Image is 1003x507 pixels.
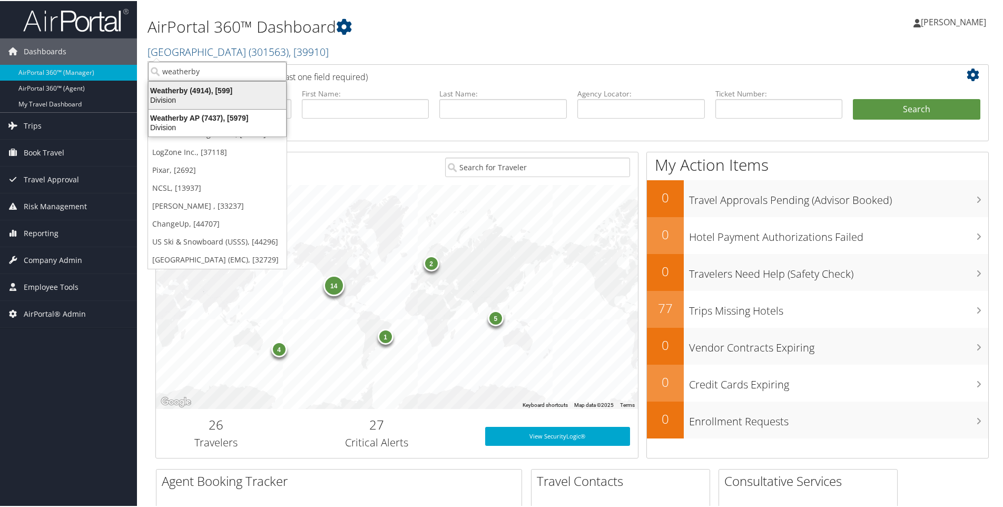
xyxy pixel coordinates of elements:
span: Dashboards [24,37,66,64]
h2: 0 [647,261,684,279]
span: Map data ©2025 [574,401,614,407]
img: airportal-logo.png [23,7,129,32]
input: Search for Traveler [445,157,630,176]
h2: 0 [647,335,684,353]
h3: Hotel Payment Authorizations Failed [689,223,988,243]
h2: 0 [647,188,684,206]
div: 1 [378,328,394,344]
h2: 0 [647,372,684,390]
span: Risk Management [24,192,87,219]
span: Company Admin [24,246,82,272]
a: [PERSON_NAME] [913,5,997,37]
span: (at least one field required) [267,70,368,82]
a: 0Travelers Need Help (Safety Check) [647,253,988,290]
a: [GEOGRAPHIC_DATA] [147,44,329,58]
h3: Enrollment Requests [689,408,988,428]
h3: Vendor Contracts Expiring [689,334,988,354]
span: , [ 39910 ] [289,44,329,58]
img: Google [159,394,193,408]
button: Search [853,98,980,119]
h3: Critical Alerts [284,434,469,449]
input: Search Accounts [148,61,287,80]
span: Employee Tools [24,273,78,299]
div: 2 [424,254,439,270]
span: AirPortal® Admin [24,300,86,326]
h2: 27 [284,415,469,433]
h2: 0 [647,409,684,427]
a: NCSL, [13937] [148,178,287,196]
a: ChangeUp, [44707] [148,214,287,232]
h2: Agent Booking Tracker [162,471,522,489]
div: Weatherby AP (7437), [5979] [142,112,292,122]
a: [GEOGRAPHIC_DATA] (EMC), [32729] [148,250,287,268]
h3: Travel Approvals Pending (Advisor Booked) [689,187,988,207]
a: Open this area in Google Maps (opens a new window) [159,394,193,408]
a: Terms (opens in new tab) [620,401,635,407]
label: Last Name: [439,87,567,98]
label: First Name: [302,87,429,98]
a: LogZone Inc., [37118] [148,142,287,160]
h3: Credit Cards Expiring [689,371,988,391]
h1: My Action Items [647,153,988,175]
span: ( 301563 ) [249,44,289,58]
h3: Travelers [164,434,269,449]
a: 77Trips Missing Hotels [647,290,988,327]
label: Agency Locator: [577,87,705,98]
div: Division [142,122,292,131]
h2: Consultative Services [724,471,897,489]
a: Pixar, [2692] [148,160,287,178]
div: 4 [271,340,287,356]
h3: Trips Missing Hotels [689,297,988,317]
div: Weatherby (4914), [599] [142,85,292,94]
h3: Travelers Need Help (Safety Check) [689,260,988,280]
a: 0Vendor Contracts Expiring [647,327,988,364]
a: US Ski & Snowboard (USSS), [44296] [148,232,287,250]
h2: 0 [647,225,684,242]
h2: Travel Contacts [537,471,710,489]
h2: Airtinerary Lookup [164,65,911,83]
h2: 77 [647,298,684,316]
button: Keyboard shortcuts [523,401,568,408]
h1: AirPortal 360™ Dashboard [147,15,714,37]
span: [PERSON_NAME] [921,15,986,27]
a: 0Enrollment Requests [647,401,988,437]
h2: 26 [164,415,269,433]
span: Trips [24,112,42,138]
div: 5 [488,309,504,325]
a: 0Credit Cards Expiring [647,364,988,401]
a: 0Travel Approvals Pending (Advisor Booked) [647,179,988,216]
a: View SecurityLogic® [485,426,630,445]
a: [PERSON_NAME] , [33237] [148,196,287,214]
div: 14 [323,274,345,295]
div: Division [142,94,292,104]
a: 0Hotel Payment Authorizations Failed [647,216,988,253]
span: Book Travel [24,139,64,165]
span: Reporting [24,219,58,246]
span: Travel Approval [24,165,79,192]
label: Ticket Number: [715,87,843,98]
